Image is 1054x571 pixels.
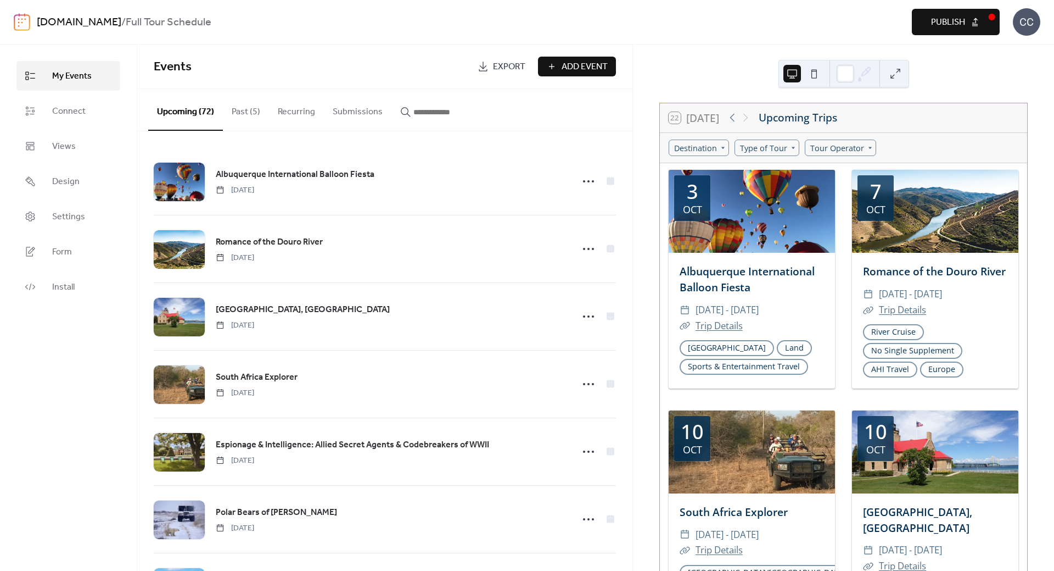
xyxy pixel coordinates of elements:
div: Upcoming Trips [759,110,837,126]
div: ​ [680,318,690,334]
a: My Events [16,61,120,91]
a: [DOMAIN_NAME] [37,12,121,33]
a: Connect [16,96,120,126]
button: Past (5) [223,89,269,130]
span: [DATE] - [DATE] [879,542,942,558]
button: Add Event [538,57,616,76]
span: [DATE] [216,387,254,399]
span: [DATE] - [DATE] [879,286,942,302]
a: Design [16,167,120,196]
span: My Events [52,70,92,83]
a: Polar Bears of [PERSON_NAME] [216,506,337,520]
span: Install [52,281,75,294]
span: [DATE] - [DATE] [696,302,759,318]
button: Submissions [324,89,391,130]
a: Trip Details [696,544,743,556]
div: Oct [683,445,702,454]
a: Albuquerque International Balloon Fiesta [216,168,374,182]
span: Events [154,55,192,79]
a: Views [16,131,120,161]
div: Oct [866,445,885,454]
button: Recurring [269,89,324,130]
span: Publish [931,16,965,29]
div: ​ [863,542,873,558]
span: Add Event [562,60,608,74]
span: [GEOGRAPHIC_DATA], [GEOGRAPHIC_DATA] [216,303,390,317]
span: [DATE] - [DATE] [696,527,759,543]
a: Settings [16,202,120,231]
span: Form [52,246,72,259]
span: Design [52,175,80,189]
a: Romance of the Douro River [216,235,323,250]
div: 10 [681,422,704,442]
div: CC [1013,8,1040,36]
a: [GEOGRAPHIC_DATA], [GEOGRAPHIC_DATA] [863,505,972,535]
button: Upcoming (72) [148,89,223,131]
a: South Africa Explorer [680,505,788,519]
a: Espionage & Intelligence: Allied Secret Agents & Codebreakers of WWII [216,438,489,452]
div: 10 [864,422,887,442]
span: Connect [52,105,86,118]
span: [DATE] [216,320,254,331]
span: [DATE] [216,455,254,467]
div: Oct [866,204,885,214]
a: Export [469,57,534,76]
div: Oct [683,204,702,214]
span: South Africa Explorer [216,371,298,384]
a: [GEOGRAPHIC_DATA], [GEOGRAPHIC_DATA] [216,303,390,317]
a: Trip Details [696,319,743,332]
a: Albuquerque International Balloon Fiesta [680,264,815,295]
span: Views [52,140,76,153]
span: Romance of the Douro River [216,236,323,249]
span: [DATE] [216,252,254,264]
div: ​ [680,542,690,558]
img: logo [14,13,30,31]
a: South Africa Explorer [216,370,298,385]
a: Install [16,272,120,302]
span: [DATE] [216,523,254,534]
span: Polar Bears of [PERSON_NAME] [216,506,337,519]
span: Albuquerque International Balloon Fiesta [216,168,374,181]
a: Trip Details [879,303,926,316]
a: Romance of the Douro River [863,264,1006,279]
span: Export [493,60,525,74]
b: / [121,12,126,33]
div: ​ [680,302,690,318]
div: 3 [687,182,698,202]
a: Form [16,237,120,267]
span: [DATE] [216,185,254,196]
div: ​ [863,302,873,318]
div: 7 [870,182,882,202]
button: Publish [912,9,1000,35]
b: Full Tour Schedule [126,12,211,33]
div: ​ [680,527,690,543]
div: ​ [863,286,873,302]
span: Espionage & Intelligence: Allied Secret Agents & Codebreakers of WWII [216,439,489,452]
span: Settings [52,210,85,224]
